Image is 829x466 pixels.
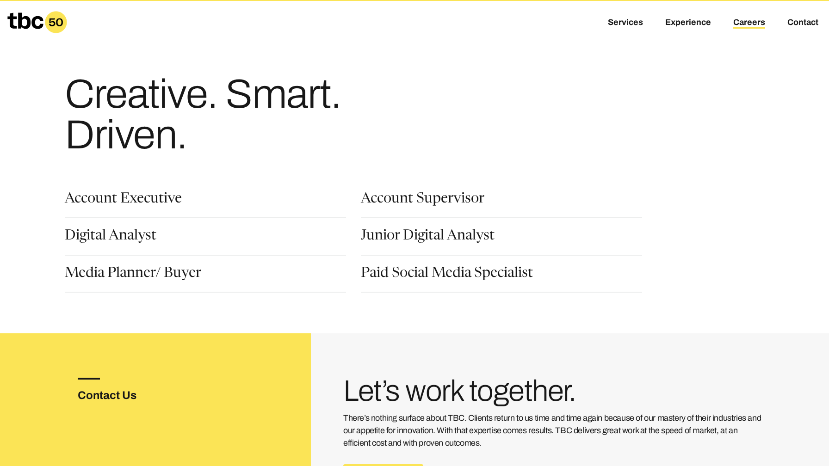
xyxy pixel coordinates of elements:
a: Account Supervisor [361,192,484,208]
h3: Let’s work together. [343,378,764,405]
p: There’s nothing surface about TBC. Clients return to us time and time again because of our master... [343,412,764,449]
a: Account Executive [65,192,182,208]
h3: Contact Us [78,387,167,404]
a: Digital Analyst [65,229,156,245]
h1: Creative. Smart. Driven. [65,74,420,155]
a: Services [608,18,643,29]
a: Paid Social Media Specialist [361,267,533,282]
a: Junior Digital Analyst [361,229,495,245]
a: Experience [665,18,711,29]
a: Homepage [7,11,67,33]
a: Contact [787,18,818,29]
a: Media Planner/ Buyer [65,267,201,282]
a: Careers [733,18,765,29]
